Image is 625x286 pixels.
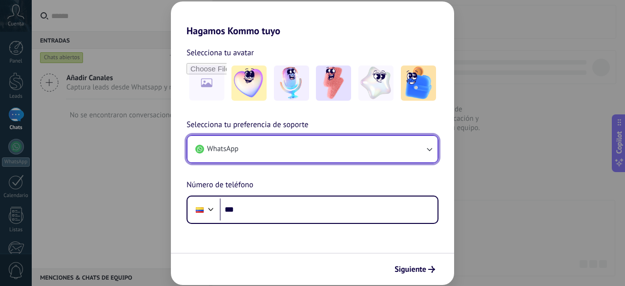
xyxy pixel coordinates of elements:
[401,66,436,101] img: -5.jpeg
[187,119,309,132] span: Selecciona tu preferencia de soporte
[187,136,437,162] button: WhatsApp
[358,66,394,101] img: -4.jpeg
[207,144,238,154] span: WhatsApp
[231,66,267,101] img: -1.jpeg
[395,266,426,273] span: Siguiente
[190,199,209,220] div: Colombia: + 57
[274,66,309,101] img: -2.jpeg
[171,1,454,37] h2: Hagamos Kommo tuyo
[390,261,439,278] button: Siguiente
[316,66,351,101] img: -3.jpeg
[187,46,254,59] span: Selecciona tu avatar
[187,179,253,192] span: Número de teléfono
